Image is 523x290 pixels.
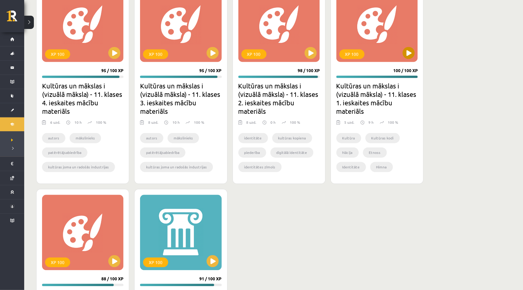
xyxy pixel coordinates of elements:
li: Kultūras kodi [365,133,400,143]
p: 0 h [271,120,276,125]
li: kultūras joma un radošās industrijas [42,162,115,172]
li: digitālā identitāte [270,148,313,158]
li: identitātes zīmols [238,162,282,172]
li: Etnoss [363,148,387,158]
a: Rīgas 1. Tālmācības vidusskola [7,11,24,26]
li: autors [42,133,65,143]
li: autors [140,133,163,143]
li: kultūras kopiena [272,133,312,143]
li: Himna [370,162,393,172]
h2: Kultūras un mākslas i (vizuālā māksla) - 11. klases 3. ieskaites mācību materiāls [140,82,221,116]
div: XP 100 [339,49,364,59]
h2: Kultūras un mākslas i (vizuālā māksla) - 11. klases 1. ieskaites mācību materiāls [336,82,418,116]
div: 8 uzd. [247,120,257,129]
p: 10 h [74,120,82,125]
h2: Kultūras un mākslas i (vizuālā māksla) - 11. klases 4. ieskaites mācību materiāls [42,82,123,116]
li: kultūras joma un radošās industrijas [140,162,213,172]
li: mākslinieks [168,133,199,143]
li: piederība [238,148,266,158]
div: XP 100 [45,258,70,267]
div: 5 uzd. [345,120,355,129]
div: 8 uzd. [148,120,158,129]
div: XP 100 [143,49,168,59]
p: 100 % [290,120,300,125]
li: identitāte [238,133,268,143]
h2: Kultūras un mākslas i (vizuālā māksla) - 11. klases 2. ieskaites mācību materiāls [238,82,320,116]
p: 100 % [194,120,204,125]
p: 100 % [388,120,398,125]
li: Identitāte [336,162,366,172]
li: patērētājsabiedrība [140,148,185,158]
li: mākslinieks [70,133,101,143]
p: 100 % [96,120,106,125]
div: XP 100 [143,258,168,267]
p: 10 h [172,120,180,125]
p: 9 h [369,120,374,125]
div: XP 100 [45,49,70,59]
li: Nācija [336,148,359,158]
li: Kultūra [336,133,361,143]
div: 6 uzd. [50,120,60,129]
li: patērētājsabiedrība [42,148,87,158]
div: XP 100 [241,49,266,59]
